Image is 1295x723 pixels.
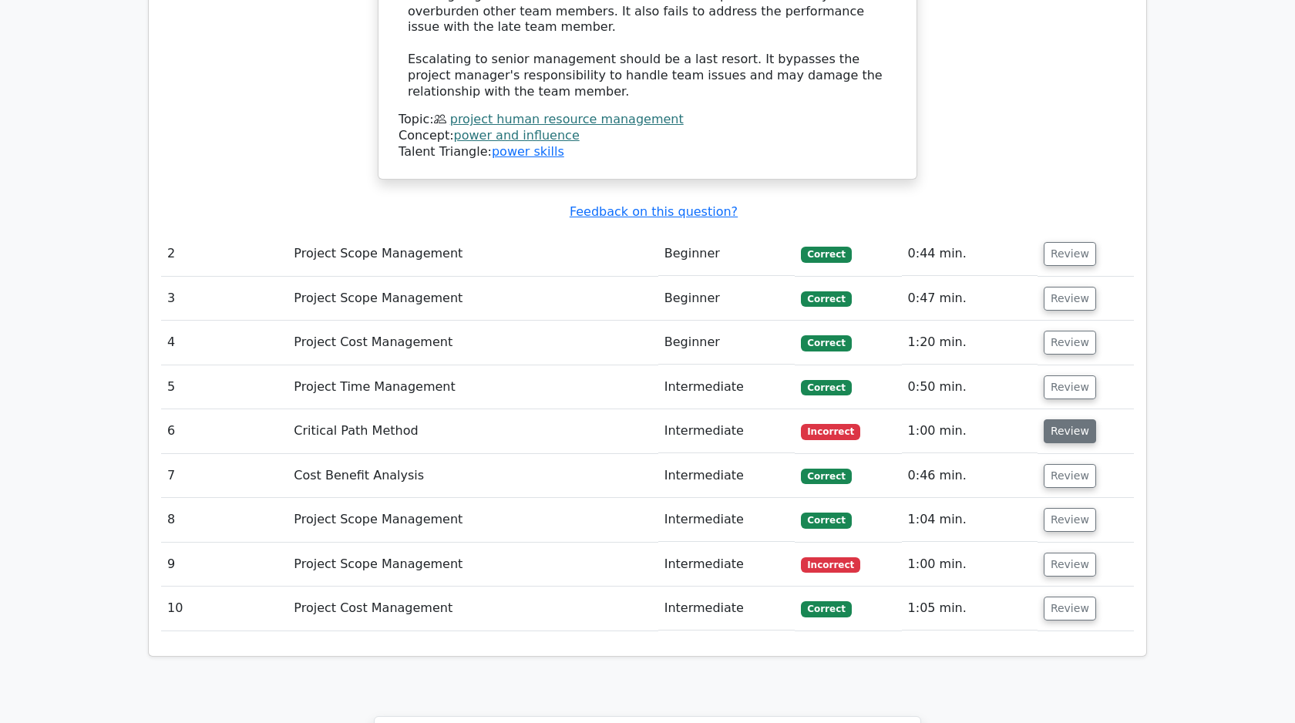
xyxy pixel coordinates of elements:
div: Concept: [399,128,896,144]
td: 5 [161,365,288,409]
td: Intermediate [658,498,795,542]
button: Review [1044,375,1096,399]
td: Project Cost Management [288,321,658,365]
button: Review [1044,553,1096,577]
button: Review [1044,242,1096,266]
button: Review [1044,464,1096,488]
a: project human resource management [450,112,684,126]
td: 0:46 min. [902,454,1038,498]
td: Project Scope Management [288,232,658,276]
td: 1:00 min. [902,543,1038,587]
td: Intermediate [658,365,795,409]
td: 1:05 min. [902,587,1038,631]
td: Project Time Management [288,365,658,409]
td: Project Scope Management [288,277,658,321]
a: power and influence [454,128,580,143]
span: Correct [801,291,851,307]
span: Incorrect [801,557,860,573]
button: Review [1044,597,1096,620]
span: Correct [801,247,851,262]
span: Incorrect [801,424,860,439]
td: 7 [161,454,288,498]
td: 1:20 min. [902,321,1038,365]
div: Talent Triangle: [399,112,896,160]
td: Intermediate [658,454,795,498]
td: 8 [161,498,288,542]
span: Correct [801,469,851,484]
td: 10 [161,587,288,631]
a: Feedback on this question? [570,204,738,219]
td: 1:00 min. [902,409,1038,453]
td: Intermediate [658,543,795,587]
td: 4 [161,321,288,365]
td: Beginner [658,277,795,321]
td: Beginner [658,232,795,276]
td: Project Cost Management [288,587,658,631]
td: Intermediate [658,587,795,631]
td: 0:50 min. [902,365,1038,409]
span: Correct [801,513,851,528]
a: power skills [492,144,564,159]
td: Project Scope Management [288,543,658,587]
td: Cost Benefit Analysis [288,454,658,498]
button: Review [1044,419,1096,443]
div: Topic: [399,112,896,128]
td: 0:47 min. [902,277,1038,321]
span: Correct [801,335,851,351]
td: 3 [161,277,288,321]
td: 2 [161,232,288,276]
td: Critical Path Method [288,409,658,453]
span: Correct [801,380,851,395]
td: Intermediate [658,409,795,453]
td: Project Scope Management [288,498,658,542]
td: 6 [161,409,288,453]
td: 1:04 min. [902,498,1038,542]
td: Beginner [658,321,795,365]
span: Correct [801,601,851,617]
td: 9 [161,543,288,587]
button: Review [1044,331,1096,355]
button: Review [1044,508,1096,532]
button: Review [1044,287,1096,311]
td: 0:44 min. [902,232,1038,276]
